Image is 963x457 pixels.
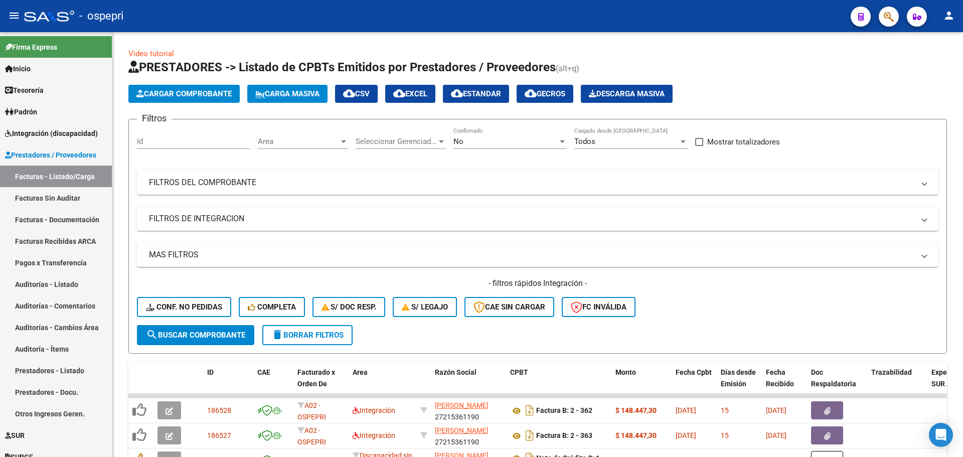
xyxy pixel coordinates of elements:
[258,137,339,146] span: Area
[766,368,794,388] span: Fecha Recibido
[811,368,856,388] span: Doc Respaldatoria
[721,406,729,414] span: 15
[137,111,172,125] h3: Filtros
[247,85,328,103] button: Carga Masiva
[721,368,756,388] span: Días desde Emisión
[676,431,696,439] span: [DATE]
[574,137,595,146] span: Todos
[571,302,626,312] span: FC Inválida
[464,297,554,317] button: CAE SIN CARGAR
[871,368,912,376] span: Trazabilidad
[385,85,435,103] button: EXCEL
[615,406,657,414] strong: $ 148.447,30
[766,431,786,439] span: [DATE]
[297,401,326,421] span: A02 - OSPEPRI
[137,297,231,317] button: Conf. no pedidas
[262,325,353,345] button: Borrar Filtros
[762,362,807,406] datatable-header-cell: Fecha Recibido
[676,406,696,414] span: [DATE]
[536,407,592,415] strong: Factura B: 2 - 362
[257,368,270,376] span: CAE
[523,402,536,418] i: Descargar documento
[297,426,326,446] span: A02 - OSPEPRI
[807,362,867,406] datatable-header-cell: Doc Respaldatoria
[451,89,501,98] span: Estandar
[615,431,657,439] strong: $ 148.447,30
[431,362,506,406] datatable-header-cell: Razón Social
[707,136,780,148] span: Mostrar totalizadores
[353,431,395,439] span: Integración
[525,89,565,98] span: Gecros
[353,368,368,376] span: Area
[611,362,672,406] datatable-header-cell: Monto
[510,368,528,376] span: CPBT
[721,431,729,439] span: 15
[523,427,536,443] i: Descargar documento
[128,49,174,58] a: Video tutorial
[207,406,231,414] span: 186528
[5,149,96,161] span: Prestadores / Proveedores
[207,431,231,439] span: 186527
[5,106,37,117] span: Padrón
[435,401,489,409] span: [PERSON_NAME]
[312,297,386,317] button: S/ Doc Resp.
[393,89,427,98] span: EXCEL
[271,331,344,340] span: Borrar Filtros
[536,432,592,440] strong: Factura B: 2 - 363
[581,85,673,103] button: Descarga Masiva
[393,297,457,317] button: S/ legajo
[393,87,405,99] mat-icon: cloud_download
[297,368,335,388] span: Facturado x Orden De
[556,64,579,73] span: (alt+q)
[149,249,914,260] mat-panel-title: MAS FILTROS
[353,406,395,414] span: Integración
[451,87,463,99] mat-icon: cloud_download
[79,5,123,27] span: - ospepri
[149,213,914,224] mat-panel-title: FILTROS DE INTEGRACION
[137,243,938,267] mat-expansion-panel-header: MAS FILTROS
[271,329,283,341] mat-icon: delete
[343,89,370,98] span: CSV
[435,425,502,446] div: 27215361190
[581,85,673,103] app-download-masive: Descarga masiva de comprobantes (adjuntos)
[239,297,305,317] button: Completa
[343,87,355,99] mat-icon: cloud_download
[137,171,938,195] mat-expansion-panel-header: FILTROS DEL COMPROBANTE
[929,423,953,447] div: Open Intercom Messenger
[207,368,214,376] span: ID
[615,368,636,376] span: Monto
[203,362,253,406] datatable-header-cell: ID
[506,362,611,406] datatable-header-cell: CPBT
[562,297,635,317] button: FC Inválida
[146,302,222,312] span: Conf. no pedidas
[525,87,537,99] mat-icon: cloud_download
[335,85,378,103] button: CSV
[248,302,296,312] span: Completa
[137,325,254,345] button: Buscar Comprobante
[5,63,31,74] span: Inicio
[867,362,927,406] datatable-header-cell: Trazabilidad
[435,426,489,434] span: [PERSON_NAME]
[435,368,476,376] span: Razón Social
[473,302,545,312] span: CAE SIN CARGAR
[146,331,245,340] span: Buscar Comprobante
[8,10,20,22] mat-icon: menu
[137,207,938,231] mat-expansion-panel-header: FILTROS DE INTEGRACION
[453,137,463,146] span: No
[672,362,717,406] datatable-header-cell: Fecha Cpbt
[676,368,712,376] span: Fecha Cpbt
[322,302,377,312] span: S/ Doc Resp.
[253,362,293,406] datatable-header-cell: CAE
[255,89,319,98] span: Carga Masiva
[128,85,240,103] button: Cargar Comprobante
[349,362,416,406] datatable-header-cell: Area
[5,85,44,96] span: Tesorería
[766,406,786,414] span: [DATE]
[517,85,573,103] button: Gecros
[137,278,938,289] h4: - filtros rápidos Integración -
[943,10,955,22] mat-icon: person
[5,42,57,53] span: Firma Express
[356,137,437,146] span: Seleccionar Gerenciador
[589,89,665,98] span: Descarga Masiva
[717,362,762,406] datatable-header-cell: Días desde Emisión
